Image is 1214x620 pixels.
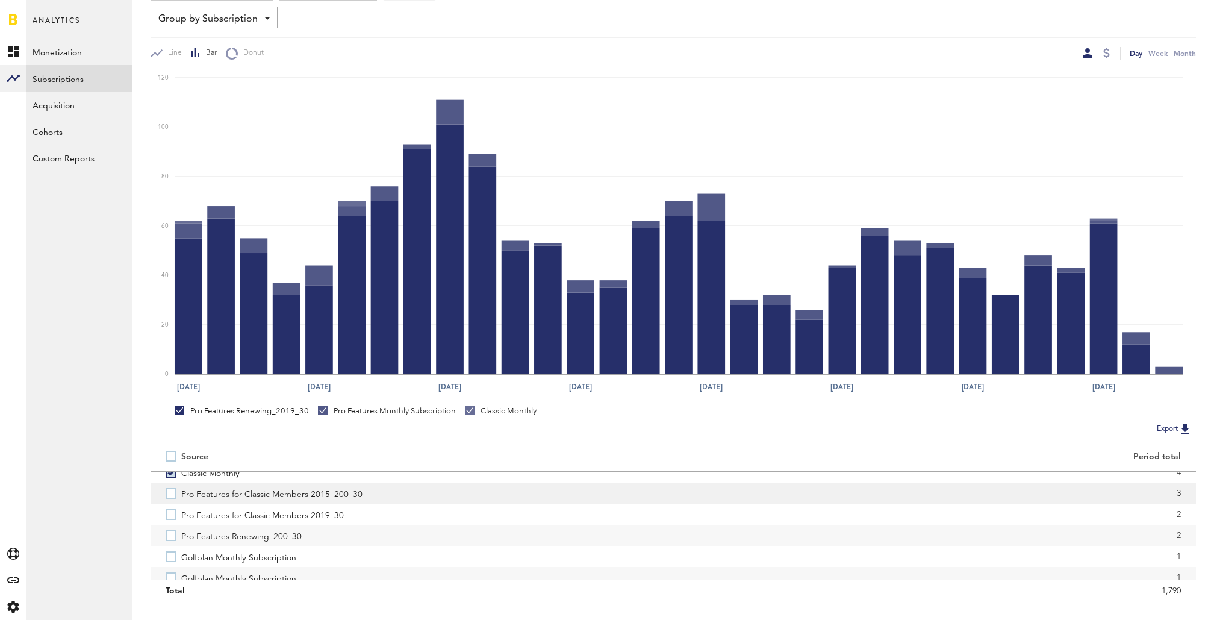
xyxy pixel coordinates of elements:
text: [DATE] [438,381,461,392]
span: Pro Features Renewing_200_30 [181,525,302,546]
div: Week [1148,47,1168,60]
a: Monetization [26,39,132,65]
span: Bar [201,48,217,58]
span: Donut [238,48,264,58]
a: Subscriptions [26,65,132,92]
a: Cohorts [26,118,132,145]
div: Month [1174,47,1196,60]
span: Analytics [33,13,80,39]
span: Pro Features for Classic Members 2019_30 [181,504,344,525]
text: [DATE] [962,381,985,392]
div: 1 [688,569,1181,587]
text: [DATE] [177,381,200,392]
text: [DATE] [831,381,854,392]
div: 2 [688,506,1181,524]
div: Pro Features Renewing_2019_30 [175,406,309,416]
text: 20 [161,322,169,328]
span: Golfplan Monthly Subscription [181,546,296,567]
text: 0 [165,372,169,378]
div: Period total [688,452,1181,462]
div: Source [181,452,208,462]
a: Custom Reports [26,145,132,171]
span: Line [163,48,182,58]
text: [DATE] [700,381,723,392]
text: 80 [161,174,169,180]
span: Pro Features for Classic Members 2015_200_30 [181,483,363,504]
text: [DATE] [570,381,593,392]
a: Acquisition [26,92,132,118]
span: Golfplan Monthly Subscription [181,567,296,588]
div: Classic Monthly [465,406,537,416]
span: Classic Monthly [181,462,240,483]
div: 1 [688,548,1181,566]
div: Pro Features Monthly Subscription [318,406,456,416]
span: Support [25,8,69,19]
div: 1,790 [688,582,1181,600]
button: Export [1153,421,1196,437]
text: [DATE] [1093,381,1116,392]
text: 60 [161,223,169,229]
div: 4 [688,463,1181,481]
div: Total [166,582,658,600]
img: Export [1178,422,1192,436]
text: 120 [158,75,169,81]
div: Day [1130,47,1142,60]
text: 40 [161,272,169,278]
text: [DATE] [308,381,331,392]
div: 2 [688,527,1181,545]
span: Group by Subscription [158,9,258,30]
div: 3 [688,484,1181,503]
text: 100 [158,124,169,130]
